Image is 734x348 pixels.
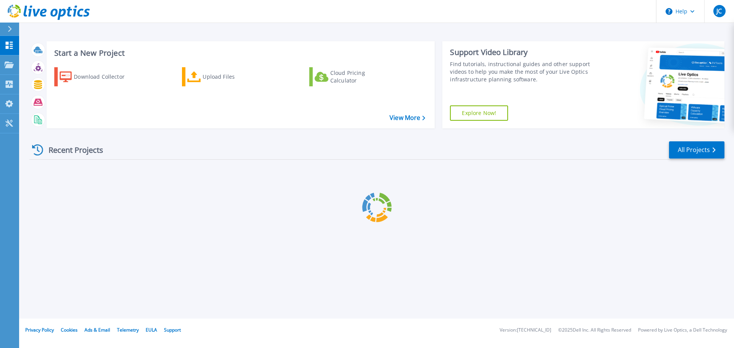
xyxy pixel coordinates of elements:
a: Cloud Pricing Calculator [309,67,395,86]
span: JC [716,8,722,14]
div: Cloud Pricing Calculator [330,69,391,84]
a: Telemetry [117,327,139,333]
li: Powered by Live Optics, a Dell Technology [638,328,727,333]
div: Find tutorials, instructional guides and other support videos to help you make the most of your L... [450,60,594,83]
li: Version: [TECHNICAL_ID] [500,328,551,333]
a: Explore Now! [450,105,508,121]
a: Support [164,327,181,333]
li: © 2025 Dell Inc. All Rights Reserved [558,328,631,333]
a: Privacy Policy [25,327,54,333]
a: All Projects [669,141,724,159]
h3: Start a New Project [54,49,425,57]
a: Upload Files [182,67,267,86]
a: Cookies [61,327,78,333]
a: Download Collector [54,67,140,86]
div: Upload Files [203,69,264,84]
div: Support Video Library [450,47,594,57]
div: Recent Projects [29,141,114,159]
a: View More [390,114,425,121]
div: Download Collector [74,69,135,84]
a: Ads & Email [84,327,110,333]
a: EULA [146,327,157,333]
